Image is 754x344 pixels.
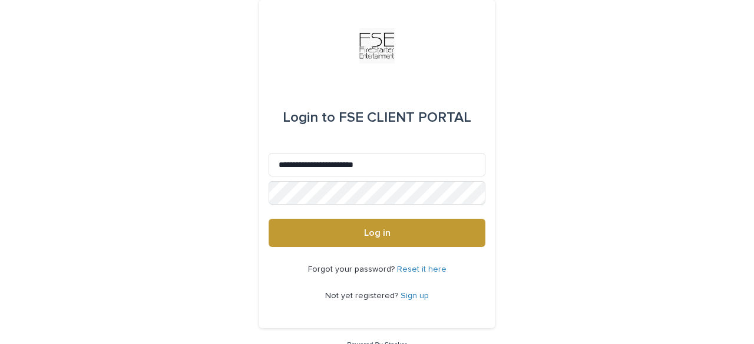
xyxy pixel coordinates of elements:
[283,111,335,125] span: Login to
[401,292,429,300] a: Sign up
[269,219,485,247] button: Log in
[325,292,401,300] span: Not yet registered?
[397,265,447,273] a: Reset it here
[364,228,391,238] span: Log in
[308,265,397,273] span: Forgot your password?
[359,28,395,64] img: Km9EesSdRbS9ajqhBzyo
[283,101,471,134] div: FSE CLIENT PORTAL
